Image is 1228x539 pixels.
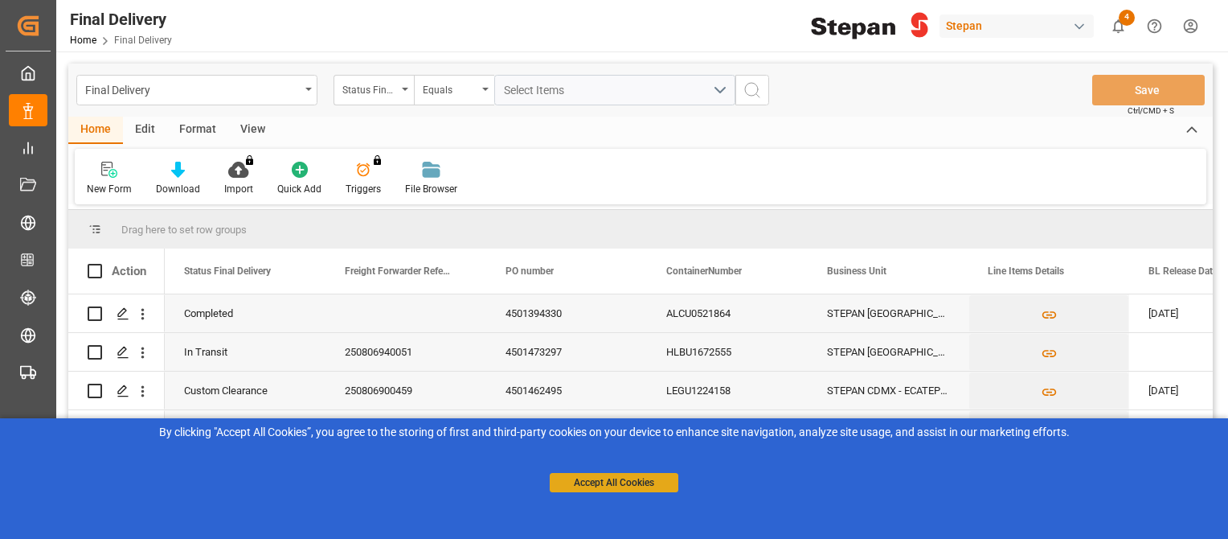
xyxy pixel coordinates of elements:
span: Line Items Details [988,265,1064,277]
div: Stepan [939,14,1094,38]
button: show 4 new notifications [1100,8,1136,44]
span: PO number [506,265,554,277]
span: Status Final Delivery [184,265,271,277]
span: Business Unit [827,265,886,277]
div: STEPAN [GEOGRAPHIC_DATA] - [PERSON_NAME] [808,294,968,332]
div: Final Delivery [85,79,300,99]
div: STEPAN [GEOGRAPHIC_DATA] - [PERSON_NAME] [808,333,968,371]
div: 250806900459 [325,372,486,409]
div: STEPAN CDMX - ECATEPEC [808,372,968,409]
span: Drag here to set row groups [121,224,247,236]
div: Quick Add [277,182,321,196]
span: BL Release Date [1148,265,1218,277]
div: ALCU0521864 [647,294,808,332]
button: Accept All Cookies [550,473,678,492]
span: Ctrl/CMD + S [1128,105,1174,117]
div: In Transit [184,334,306,371]
div: Format [167,117,228,144]
span: ContainerNumber [666,265,742,277]
div: 4501473297 [486,333,647,371]
button: Help Center [1136,8,1173,44]
button: open menu [76,75,317,105]
div: 4501437259 [486,410,647,448]
div: Status Final Delivery [342,79,397,97]
img: Stepan_Company_logo.svg.png_1713531530.png [811,12,928,40]
span: Freight Forwarder Reference [345,265,452,277]
div: Custom Clearance [184,372,306,409]
button: Save [1092,75,1205,105]
div: 4501394330 [486,294,647,332]
div: New Form [87,182,132,196]
span: Select Items [504,84,572,97]
div: Press SPACE to select this row. [68,410,165,449]
div: HLBU1672555 [647,333,808,371]
div: File Browser [405,182,457,196]
div: Home [68,117,123,144]
button: open menu [494,75,735,105]
div: 4501462495 [486,372,647,409]
div: STEPAN [GEOGRAPHIC_DATA] - [PERSON_NAME] [808,410,968,448]
div: ALCU0522222 [647,410,808,448]
button: Stepan [939,10,1100,41]
div: Press SPACE to select this row. [68,372,165,410]
div: In transit to final delivery [184,411,306,448]
div: View [228,117,277,144]
button: search button [735,75,769,105]
div: Equals [423,79,477,97]
div: Action [112,264,146,278]
div: 250806940051 [325,333,486,371]
div: By clicking "Accept All Cookies”, you agree to the storing of first and third-party cookies on yo... [11,424,1217,441]
button: open menu [334,75,414,105]
div: Press SPACE to select this row. [68,294,165,333]
div: Completed [184,295,306,332]
div: Download [156,182,200,196]
div: Edit [123,117,167,144]
div: Press SPACE to select this row. [68,333,165,372]
button: open menu [414,75,494,105]
div: Final Delivery [70,7,172,31]
div: LEGU1224158 [647,372,808,409]
span: 4 [1119,10,1135,26]
a: Home [70,35,96,46]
